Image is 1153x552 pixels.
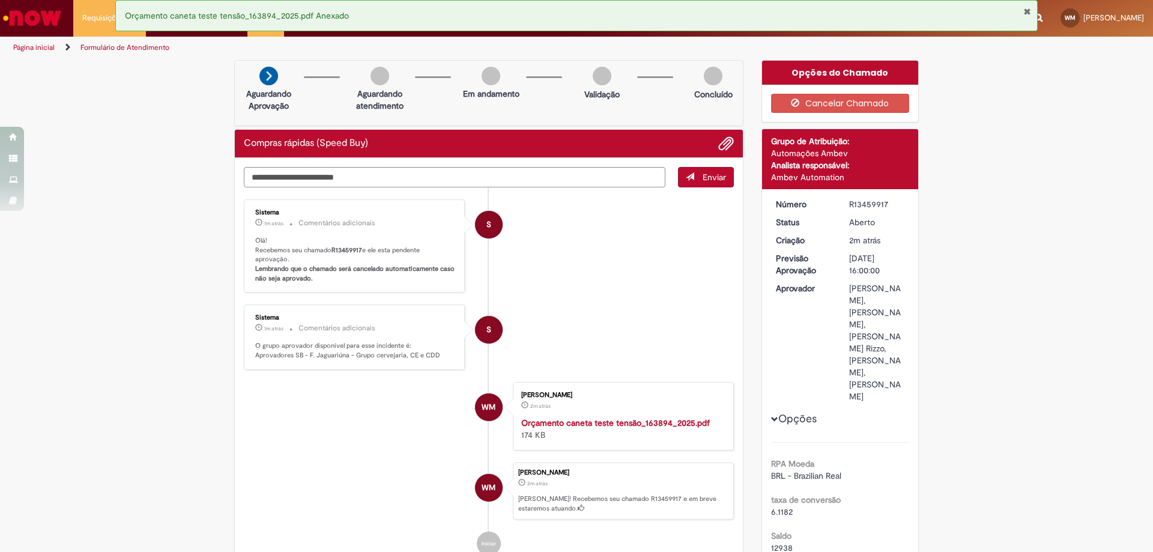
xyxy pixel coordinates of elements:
div: [PERSON_NAME], [PERSON_NAME], [PERSON_NAME] Rizzo, [PERSON_NAME], [PERSON_NAME] [849,282,905,402]
img: img-circle-grey.png [593,67,611,85]
b: Saldo [771,530,791,541]
span: WM [482,473,495,502]
b: Lembrando que o chamado será cancelado automaticamente caso não seja aprovado. [255,264,456,283]
span: 2m atrás [527,480,548,487]
time: 28/08/2025 18:58:46 [530,402,551,410]
a: Formulário de Atendimento [80,43,169,52]
p: Aguardando atendimento [351,88,409,112]
dt: Número [767,198,841,210]
textarea: Digite sua mensagem aqui... [244,167,665,187]
div: Aberto [849,216,905,228]
span: S [486,315,491,344]
button: Adicionar anexos [718,136,734,151]
img: ServiceNow [1,6,63,30]
small: Comentários adicionais [298,323,375,333]
img: img-circle-grey.png [482,67,500,85]
b: RPA Moeda [771,458,814,469]
span: BRL - Brazilian Real [771,470,841,481]
ul: Trilhas de página [9,37,760,59]
div: Wesley Fernandes De Matos [475,393,503,421]
span: Requisições [82,12,124,24]
div: Analista responsável: [771,159,910,171]
span: WM [1065,14,1076,22]
time: 28/08/2025 18:59:08 [264,325,283,332]
span: Orçamento caneta teste tensão_163894_2025.pdf Anexado [125,10,349,21]
dt: Criação [767,234,841,246]
div: [PERSON_NAME] [521,392,721,399]
li: Wesley Fernandes De Matos [244,463,734,520]
p: O grupo aprovador disponível para esse incidente é: Aprovadores SB - F. Jaguariúna - Grupo cervej... [255,341,455,360]
span: Enviar [703,172,726,183]
p: Em andamento [463,88,519,100]
time: 28/08/2025 18:58:58 [527,480,548,487]
div: 28/08/2025 18:58:58 [849,234,905,246]
div: Sistema [255,209,455,216]
span: [PERSON_NAME] [1083,13,1144,23]
div: Sistema [255,314,455,321]
div: [DATE] 16:00:00 [849,252,905,276]
time: 28/08/2025 18:59:11 [264,220,283,227]
button: Enviar [678,167,734,187]
div: Ambev Automation [771,171,910,183]
div: Automações Ambev [771,147,910,159]
a: Orçamento caneta teste tensão_163894_2025.pdf [521,417,710,428]
span: 1m atrás [264,220,283,227]
span: S [486,210,491,239]
p: Olá! Recebemos seu chamado e ele esta pendente aprovação. [255,236,455,284]
p: Concluído [694,88,733,100]
dt: Status [767,216,841,228]
div: 174 KB [521,417,721,441]
button: Cancelar Chamado [771,94,910,113]
img: img-circle-grey.png [371,67,389,85]
span: WM [482,393,495,422]
div: R13459917 [849,198,905,210]
p: [PERSON_NAME]! Recebemos seu chamado R13459917 e em breve estaremos atuando. [518,494,727,513]
h2: Compras rápidas (Speed Buy) Histórico de tíquete [244,138,368,149]
dt: Previsão Aprovação [767,252,841,276]
span: 2m atrás [849,235,880,246]
div: System [475,211,503,238]
p: Validação [584,88,620,100]
small: Comentários adicionais [298,218,375,228]
div: Opções do Chamado [762,61,919,85]
span: 2m atrás [530,402,551,410]
img: arrow-next.png [259,67,278,85]
p: Aguardando Aprovação [240,88,298,112]
div: System [475,316,503,344]
button: Fechar Notificação [1023,7,1031,16]
span: 1m atrás [264,325,283,332]
dt: Aprovador [767,282,841,294]
div: Grupo de Atribuição: [771,135,910,147]
a: Página inicial [13,43,55,52]
img: img-circle-grey.png [704,67,722,85]
b: taxa de conversão [771,494,841,505]
b: R13459917 [331,246,362,255]
div: Wesley Fernandes De Matos [475,474,503,502]
span: 6.1182 [771,506,793,517]
div: [PERSON_NAME] [518,469,727,476]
